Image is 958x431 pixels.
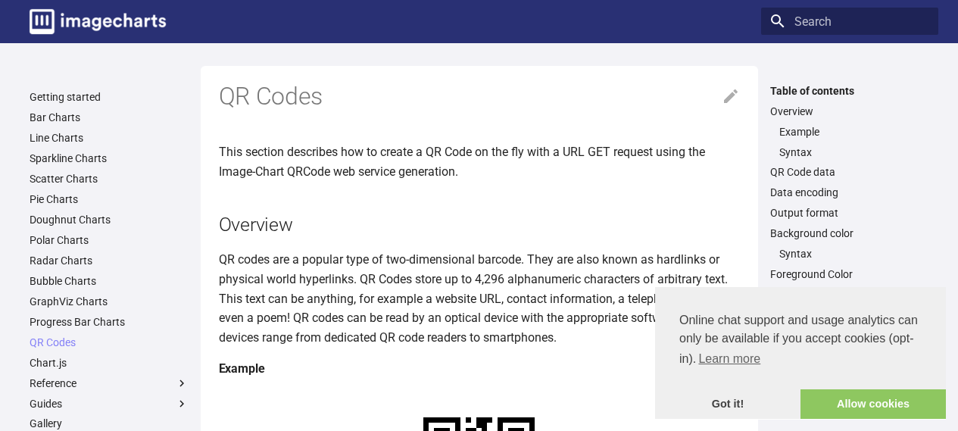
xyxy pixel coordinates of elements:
[30,151,189,165] a: Sparkline Charts
[30,356,189,370] a: Chart.js
[30,213,189,226] a: Doughnut Charts
[23,3,172,40] a: Image-Charts documentation
[30,274,189,288] a: Bubble Charts
[770,186,929,199] a: Data encoding
[219,81,740,113] h1: QR Codes
[696,348,763,370] a: learn more about cookies
[800,389,946,420] a: allow cookies
[30,233,189,247] a: Polar Charts
[30,131,189,145] a: Line Charts
[779,145,929,159] a: Syntax
[770,267,929,281] a: Foreground Color
[219,359,740,379] h4: Example
[770,165,929,179] a: QR Code data
[779,247,929,261] a: Syntax
[30,254,189,267] a: Radar Charts
[30,90,189,104] a: Getting started
[30,192,189,206] a: Pie Charts
[30,397,189,411] label: Guides
[779,125,929,139] a: Example
[219,142,740,181] p: This section describes how to create a QR Code on the fly with a URL GET request using the Image-...
[770,105,929,118] a: Overview
[770,247,929,261] nav: Background color
[30,315,189,329] a: Progress Bar Charts
[30,376,189,390] label: Reference
[30,336,189,349] a: QR Codes
[30,172,189,186] a: Scatter Charts
[761,84,938,323] nav: Table of contents
[30,417,189,430] a: Gallery
[30,111,189,124] a: Bar Charts
[655,389,800,420] a: dismiss cookie message
[655,287,946,419] div: cookieconsent
[761,84,938,98] label: Table of contents
[770,206,929,220] a: Output format
[219,250,740,347] p: QR codes are a popular type of two-dimensional barcode. They are also known as hardlinks or physi...
[30,9,166,34] img: logo
[770,125,929,159] nav: Overview
[770,226,929,240] a: Background color
[679,311,922,370] span: Online chat support and usage analytics can only be available if you accept cookies (opt-in).
[30,295,189,308] a: GraphViz Charts
[219,211,740,238] h2: Overview
[761,8,938,35] input: Search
